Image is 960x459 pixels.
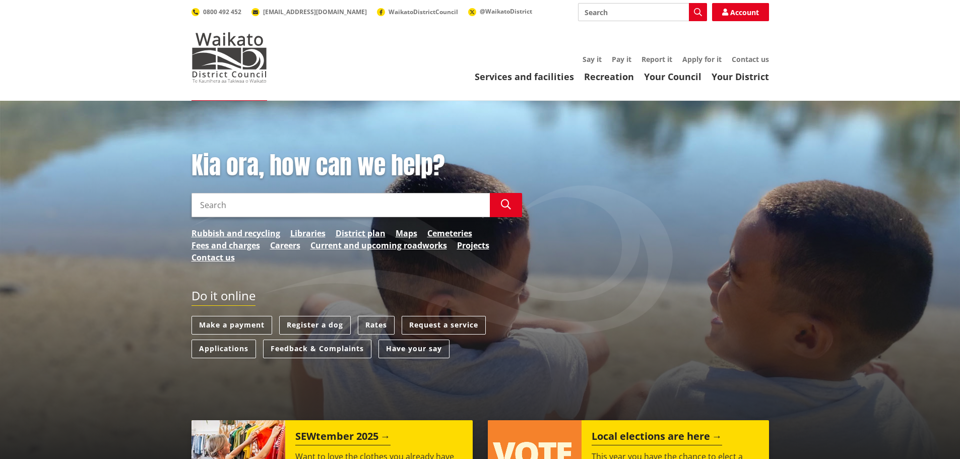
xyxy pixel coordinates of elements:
a: Rates [358,316,395,335]
h1: Kia ora, how can we help? [191,151,522,180]
a: Register a dog [279,316,351,335]
a: Rubbish and recycling [191,227,280,239]
span: WaikatoDistrictCouncil [389,8,458,16]
a: Applications [191,340,256,358]
a: @WaikatoDistrict [468,7,532,16]
a: Apply for it [682,54,722,64]
a: Feedback & Complaints [263,340,371,358]
a: Request a service [402,316,486,335]
a: WaikatoDistrictCouncil [377,8,458,16]
a: Pay it [612,54,631,64]
a: Account [712,3,769,21]
a: 0800 492 452 [191,8,241,16]
a: Cemeteries [427,227,472,239]
a: [EMAIL_ADDRESS][DOMAIN_NAME] [251,8,367,16]
input: Search input [191,193,490,217]
a: Report it [642,54,672,64]
span: @WaikatoDistrict [480,7,532,16]
a: Libraries [290,227,326,239]
a: Recreation [584,71,634,83]
a: Make a payment [191,316,272,335]
img: Waikato District Council - Te Kaunihera aa Takiwaa o Waikato [191,32,267,83]
a: Contact us [732,54,769,64]
h2: SEWtember 2025 [295,430,391,445]
a: Your Council [644,71,701,83]
a: Have your say [378,340,450,358]
a: Projects [457,239,489,251]
h2: Local elections are here [592,430,722,445]
a: Say it [583,54,602,64]
span: 0800 492 452 [203,8,241,16]
a: Current and upcoming roadworks [310,239,447,251]
a: District plan [336,227,386,239]
a: Services and facilities [475,71,574,83]
span: [EMAIL_ADDRESS][DOMAIN_NAME] [263,8,367,16]
input: Search input [578,3,707,21]
a: Contact us [191,251,235,264]
a: Maps [396,227,417,239]
h2: Do it online [191,289,255,306]
a: Fees and charges [191,239,260,251]
a: Careers [270,239,300,251]
a: Your District [712,71,769,83]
